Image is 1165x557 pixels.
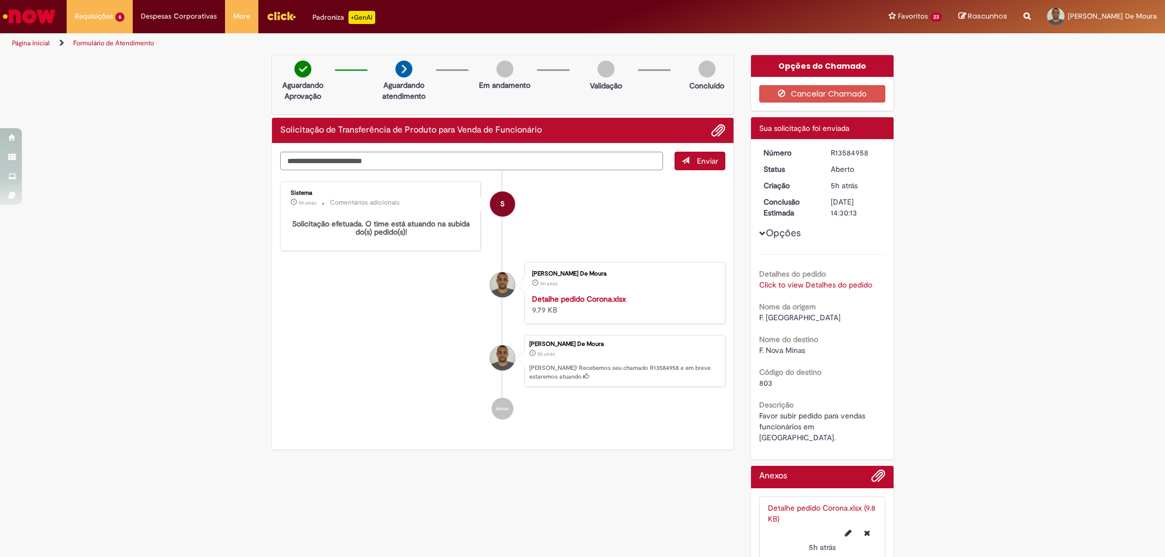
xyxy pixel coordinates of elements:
[755,196,823,218] dt: Conclusão Estimada
[532,294,714,315] div: 9.79 KB
[540,280,558,287] time: 01/10/2025 10:29:55
[75,11,113,22] span: Requisições
[689,80,724,91] p: Concluído
[291,190,472,196] div: Sistema
[294,61,311,77] img: check-circle-green.png
[959,11,1007,22] a: Rascunhos
[759,313,841,322] span: F. [GEOGRAPHIC_DATA]
[73,39,154,47] a: Formulário de Atendimento
[540,280,558,287] span: 5h atrás
[759,302,816,312] b: Nome da origem
[141,11,217,22] span: Despesas Corporativas
[755,147,823,158] dt: Número
[759,400,794,410] b: Descrição
[280,152,664,170] textarea: Digite sua mensagem aqui...
[759,378,772,388] span: 803
[280,170,726,430] ul: Histórico de tíquete
[755,180,823,191] dt: Criação
[490,191,515,217] div: System
[496,61,513,77] img: img-circle-grey.png
[898,11,928,22] span: Favoritos
[537,351,555,357] time: 01/10/2025 10:30:09
[267,8,296,24] img: click_logo_yellow_360x200.png
[831,147,882,158] div: R13584958
[598,61,614,77] img: img-circle-grey.png
[1068,11,1157,21] span: [PERSON_NAME] De Moura
[500,191,505,217] span: S
[755,164,823,175] dt: Status
[858,524,877,542] button: Excluir Detalhe pedido Corona.xlsx
[759,280,872,290] a: Click to view Detalhes do pedido
[348,11,375,24] p: +GenAi
[838,524,858,542] button: Editar nome de arquivo Detalhe pedido Corona.xlsx
[377,80,430,101] p: Aguardando atendimento
[809,542,836,552] span: 5h atrás
[299,200,316,206] time: 01/10/2025 10:30:15
[751,55,894,77] div: Opções do Chamado
[675,152,725,170] button: Enviar
[871,469,885,488] button: Adicionar anexos
[532,271,714,277] div: [PERSON_NAME] De Moura
[759,345,805,355] span: F. Nova Minas
[529,341,719,348] div: [PERSON_NAME] De Moura
[479,80,530,91] p: Em andamento
[330,198,400,207] small: Comentários adicionais
[831,196,882,218] div: [DATE] 14:30:13
[759,367,821,377] b: Código do destino
[490,272,515,297] div: Emerson Nunes De Moura
[233,11,250,22] span: More
[280,125,542,135] h2: Solicitação de Transferência de Produto para Venda de Funcionário Histórico de tíquete
[490,345,515,370] div: Emerson Nunes De Moura
[590,80,622,91] p: Validação
[299,200,316,206] span: 5h atrás
[759,411,867,442] span: Favor subir pedido para vendas funcionários em [GEOGRAPHIC_DATA].
[831,180,882,191] div: 01/10/2025 10:30:09
[395,61,412,77] img: arrow-next.png
[1,5,57,27] img: ServiceNow
[532,294,626,304] a: Detalhe pedido Corona.xlsx
[968,11,1007,21] span: Rascunhos
[711,123,725,137] button: Adicionar anexos
[8,33,768,53] ul: Trilhas de página
[759,123,849,133] span: Sua solicitação foi enviada
[537,351,555,357] span: 5h atrás
[759,334,818,344] b: Nome do destino
[12,39,50,47] a: Página inicial
[809,542,836,552] time: 01/10/2025 10:29:55
[280,335,726,387] li: Emerson Nunes De Moura
[276,80,329,101] p: Aguardando Aprovação
[759,471,787,481] h2: Anexos
[699,61,715,77] img: img-circle-grey.png
[831,181,858,190] span: 5h atrás
[759,269,826,279] b: Detalhes do pedido
[529,364,719,381] p: [PERSON_NAME]! Recebemos seu chamado R13584958 e em breve estaremos atuando.
[697,156,718,166] span: Enviar
[768,503,876,524] a: Detalhe pedido Corona.xlsx (9.8 KB)
[831,181,858,190] time: 01/10/2025 10:30:09
[115,13,125,22] span: 6
[930,13,942,22] span: 23
[292,219,472,237] b: Solicitação efetuada. O time está atuando na subida do(s) pedido(s)!
[759,85,885,103] button: Cancelar Chamado
[312,11,375,24] div: Padroniza
[831,164,882,175] div: Aberto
